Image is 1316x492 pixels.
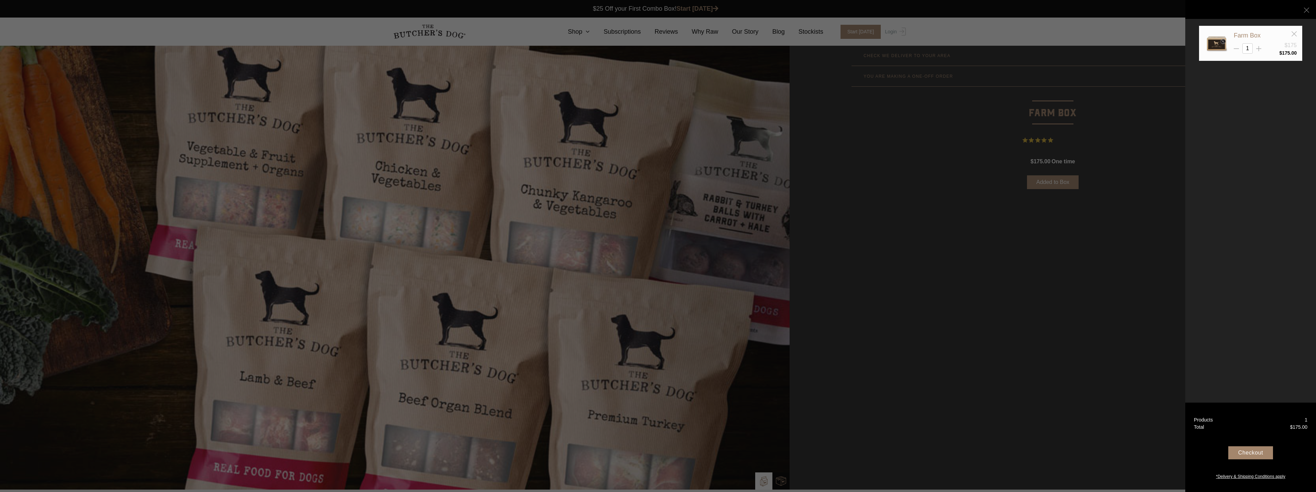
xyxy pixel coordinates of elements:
[1185,472,1316,480] a: *Delivery & Shipping Conditions apply
[1305,416,1307,424] div: 1
[1194,416,1213,424] div: Products
[1290,424,1293,430] span: $
[1284,41,1297,50] div: $175
[1194,424,1204,431] div: Total
[1205,31,1229,55] img: Farm Box
[1290,424,1307,430] bdi: 175.00
[1279,50,1282,56] span: $
[1228,446,1273,459] div: Checkout
[1279,50,1297,56] bdi: 175.00
[1185,403,1316,492] a: Products 1 Total $175.00 Checkout
[1234,32,1261,39] a: Farm Box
